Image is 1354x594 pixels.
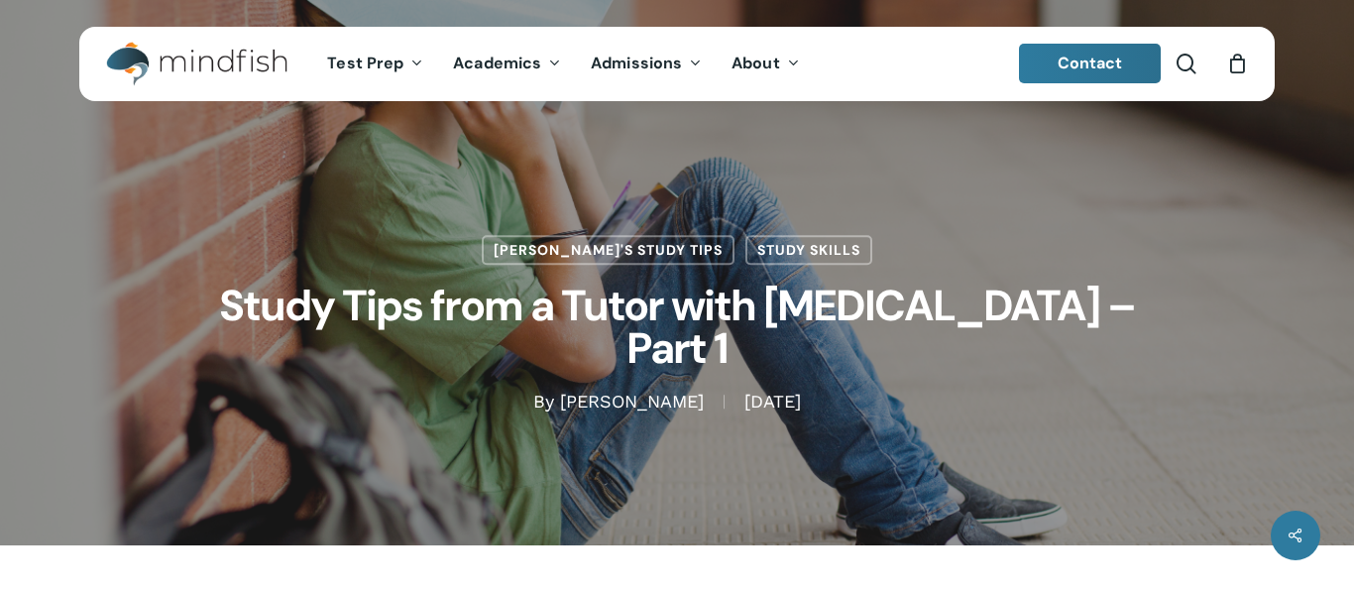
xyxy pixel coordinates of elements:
[576,56,717,72] a: Admissions
[560,392,704,413] a: [PERSON_NAME]
[732,53,780,73] span: About
[533,396,554,410] span: By
[312,27,814,101] nav: Main Menu
[1019,44,1162,83] a: Contact
[312,56,438,72] a: Test Prep
[717,56,815,72] a: About
[482,235,734,265] a: [PERSON_NAME]'s Study Tips
[724,396,821,410] span: [DATE]
[181,265,1173,390] h1: Study Tips from a Tutor with [MEDICAL_DATA] – Part 1
[327,53,403,73] span: Test Prep
[453,53,541,73] span: Academics
[1058,53,1123,73] span: Contact
[79,27,1275,101] header: Main Menu
[591,53,682,73] span: Admissions
[745,235,872,265] a: Study Skills
[438,56,576,72] a: Academics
